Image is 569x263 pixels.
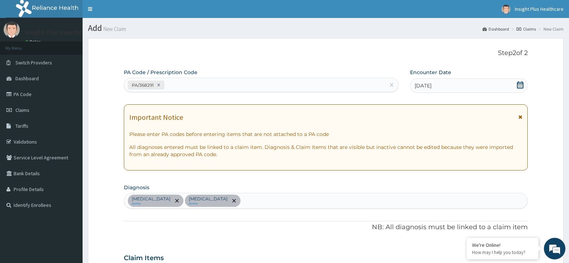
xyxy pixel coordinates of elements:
[410,69,451,76] label: Encounter Date
[132,196,171,202] p: [MEDICAL_DATA]
[174,198,180,204] span: remove selection option
[124,184,149,191] label: Diagnosis
[129,113,183,121] h1: Important Notice
[15,123,28,129] span: Tariffs
[88,23,564,33] h1: Add
[537,26,564,32] li: New Claim
[132,202,171,205] small: query
[25,39,42,44] a: Online
[15,107,29,113] span: Claims
[15,59,52,66] span: Switch Providers
[517,26,536,32] a: Claims
[124,69,197,76] label: PA Code / Prescription Code
[15,75,39,82] span: Dashboard
[124,254,164,262] h3: Claim Items
[472,249,533,255] p: How may I help you today?
[130,81,155,89] div: PA/368291
[502,5,510,14] img: User Image
[472,242,533,248] div: We're Online!
[129,131,522,138] p: Please enter PA codes before entering items that are not attached to a PA code
[189,196,228,202] p: [MEDICAL_DATA]
[482,26,509,32] a: Dashboard
[124,49,528,57] p: Step 2 of 2
[515,6,564,12] span: Insight Plus Healthcare
[129,144,522,158] p: All diagnoses entered must be linked to a claim item. Diagnosis & Claim Items that are visible bu...
[231,198,237,204] span: remove selection option
[189,202,228,205] small: query
[415,82,432,89] span: [DATE]
[124,223,528,232] p: NB: All diagnosis must be linked to a claim item
[25,29,91,36] p: Insight Plus Healthcare
[4,22,20,38] img: User Image
[102,26,126,32] small: New Claim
